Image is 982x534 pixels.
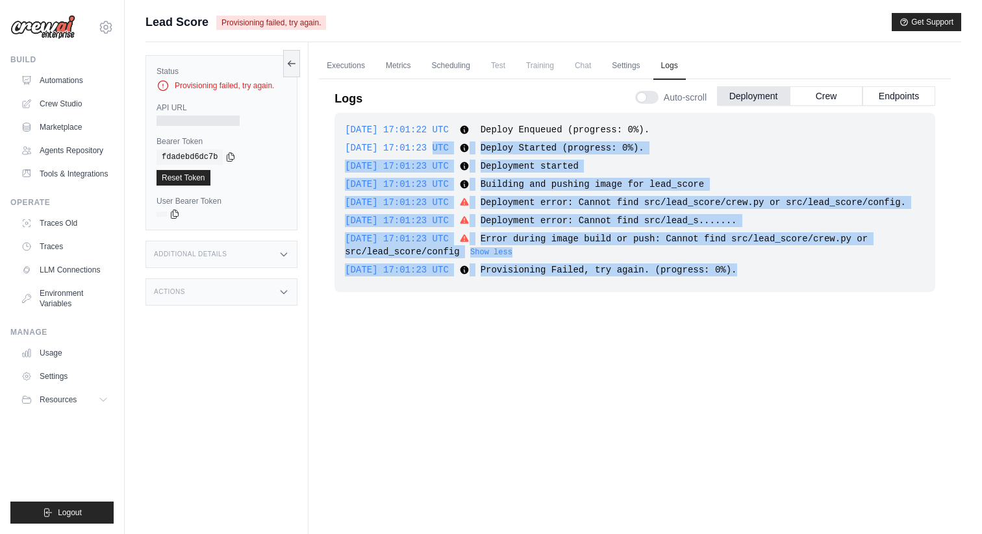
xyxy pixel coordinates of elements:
span: Error during image build or push: Cannot find src/lead_score/crew.py or src/lead_score/config [345,234,868,257]
label: Status [157,66,286,77]
label: Bearer Token [157,136,286,147]
a: Metrics [378,53,419,80]
button: Get Support [892,13,961,31]
a: Logs [653,53,686,80]
a: Tools & Integrations [16,164,114,184]
iframe: Chat Widget [917,472,982,534]
label: User Bearer Token [157,196,286,206]
span: Building and pushing image for lead_score [481,179,704,189]
span: Auto-scroll [664,91,707,104]
span: Deployment error: Cannot find src/lead_s....... [481,215,737,226]
a: LLM Connections [16,260,114,280]
a: Automations [16,70,114,91]
a: Marketplace [16,117,114,138]
a: Reset Token [157,170,210,186]
span: Resources [40,394,77,405]
span: Deploy Enqueued (progress: 0%). [481,125,649,135]
div: Manage [10,327,114,337]
code: fdadebd6dc7b [157,149,223,165]
span: [DATE] 17:01:22 UTC [345,125,449,135]
button: Resources [16,389,114,410]
span: Provisioning Failed, try again. (progress: 0%). [481,265,737,275]
a: Crew Studio [16,93,114,114]
button: Logout [10,502,114,524]
div: Build [10,55,114,65]
span: Deployment started [481,161,579,171]
span: [DATE] 17:01:23 UTC [345,265,449,275]
button: Show less [470,247,512,258]
span: Deploy Started (progress: 0%). [481,143,644,153]
a: Scheduling [424,53,478,80]
span: Test [483,53,513,79]
span: Deployment error: Cannot find src/lead_score/crew.py or src/lead_score/config. [481,197,906,208]
span: Provisioning failed, try again. [216,16,326,30]
div: Provisioning failed, try again. [157,79,286,92]
span: Training is not available until the deployment is complete [518,53,562,79]
span: [DATE] 17:01:23 UTC [345,161,449,171]
label: API URL [157,103,286,113]
span: [DATE] 17:01:23 UTC [345,179,449,189]
h3: Additional Details [154,250,227,258]
p: Logs [334,90,362,108]
button: Endpoints [862,86,935,106]
button: Crew [790,86,862,106]
div: Operate [10,197,114,208]
a: Settings [604,53,648,80]
span: Logout [58,507,82,518]
span: [DATE] 17:01:23 UTC [345,234,449,244]
span: Chat is not available until the deployment is complete [567,53,599,79]
a: Traces [16,236,114,257]
button: Deployment [717,86,790,106]
a: Settings [16,366,114,387]
img: Logo [10,15,75,40]
span: [DATE] 17:01:23 UTC [345,197,449,208]
a: Executions [319,53,373,80]
a: Agents Repository [16,140,114,161]
span: [DATE] 17:01:23 UTC [345,143,449,153]
span: Lead Score [145,13,208,31]
span: [DATE] 17:01:23 UTC [345,215,449,226]
h3: Actions [154,288,185,296]
a: Traces Old [16,213,114,234]
a: Usage [16,343,114,363]
a: Environment Variables [16,283,114,314]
